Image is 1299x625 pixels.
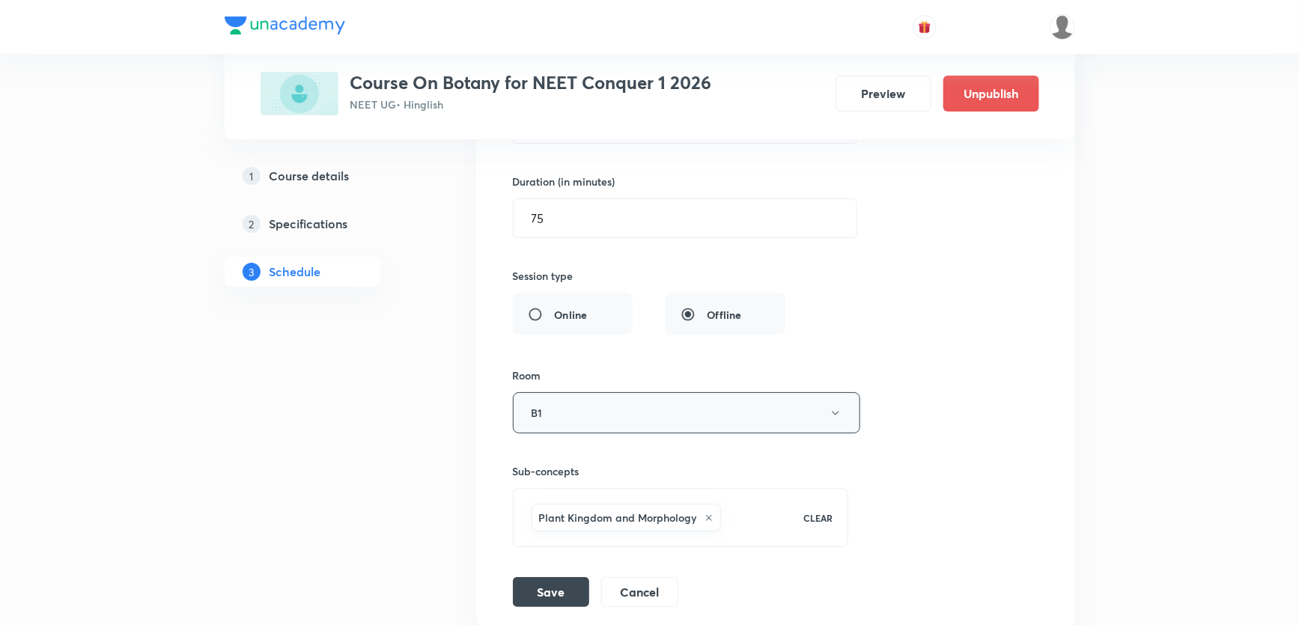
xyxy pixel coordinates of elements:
p: 1 [243,167,261,185]
button: Preview [836,76,931,112]
h3: Course On Botany for NEET Conquer 1 2026 [350,72,712,94]
input: 75 [514,199,857,237]
a: Company Logo [225,16,345,38]
a: 2Specifications [225,209,428,239]
a: 1Course details [225,161,428,191]
h6: Room [513,368,541,383]
h6: Plant Kingdom and Morphology [539,510,697,525]
p: CLEAR [803,511,833,525]
button: Unpublish [943,76,1039,112]
p: 3 [243,263,261,281]
h6: Duration (in minutes) [513,174,615,189]
img: 694CE222-D376-492A-BD43-69D68DC6FEAC_plus.png [261,72,338,115]
button: avatar [913,15,937,39]
h5: Schedule [270,263,321,281]
h6: Sub-concepts [513,463,849,479]
p: NEET UG • Hinglish [350,97,712,112]
img: Company Logo [225,16,345,34]
p: 2 [243,215,261,233]
button: Cancel [601,577,678,607]
h5: Course details [270,167,350,185]
h6: Session type [513,268,574,284]
button: Save [513,577,589,607]
button: B1 [513,392,860,433]
img: Vivek Patil [1050,14,1075,40]
h5: Specifications [270,215,348,233]
img: avatar [918,20,931,34]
